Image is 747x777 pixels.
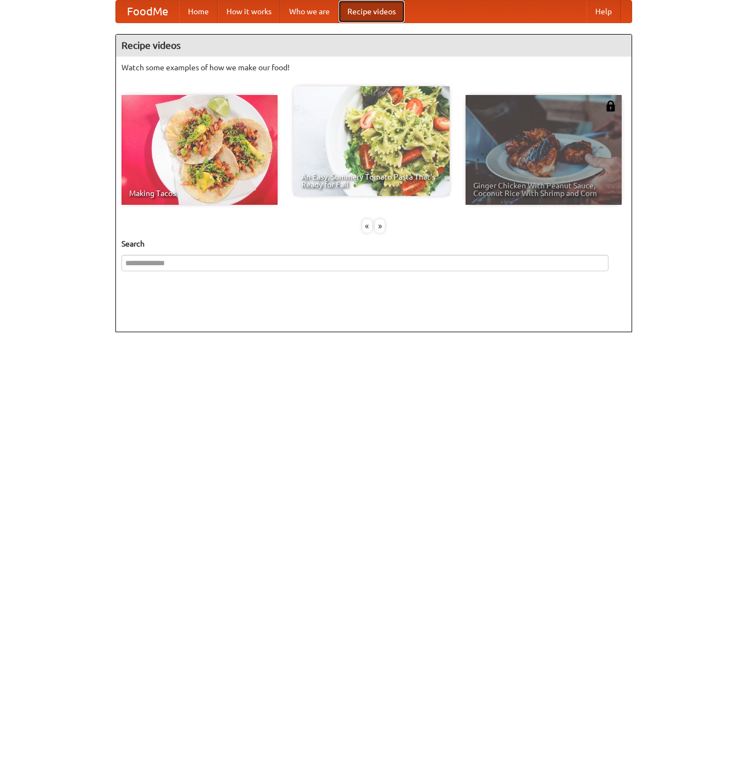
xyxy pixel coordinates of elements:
a: FoodMe [116,1,179,23]
span: Making Tacos [129,189,270,197]
a: An Easy, Summery Tomato Pasta That's Ready for Fall [294,86,450,196]
a: How it works [218,1,280,23]
img: 483408.png [605,100,616,111]
h5: Search [121,238,626,249]
p: Watch some examples of how we make our food! [121,62,626,73]
div: » [375,219,385,233]
span: An Easy, Summery Tomato Pasta That's Ready for Fall [301,173,442,188]
div: « [362,219,372,233]
a: Who we are [280,1,339,23]
a: Home [179,1,218,23]
h4: Recipe videos [116,35,632,57]
a: Help [586,1,621,23]
a: Making Tacos [121,95,278,205]
a: Recipe videos [339,1,405,23]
